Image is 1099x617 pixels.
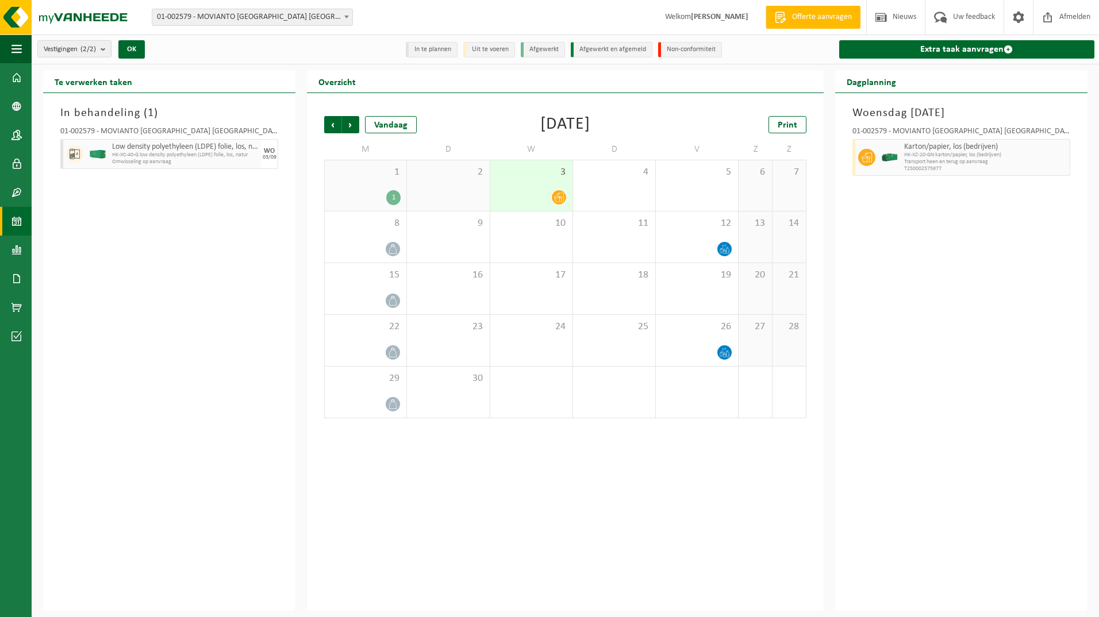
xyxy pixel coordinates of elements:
span: 8 [331,217,401,230]
td: M [324,139,407,160]
span: Transport heen en terug op aanvraag [904,159,1067,165]
span: 24 [496,321,567,333]
span: 10 [496,217,567,230]
span: 5 [662,166,732,179]
span: Volgende [342,116,359,133]
img: HK-XC-40-GN-00 [89,150,106,159]
td: V [656,139,739,160]
td: W [490,139,573,160]
span: 16 [413,269,483,281]
span: 13 [744,217,766,230]
span: 23 [413,321,483,333]
li: Afgewerkt en afgemeld [571,42,652,57]
span: HK-XZ-20-GN karton/papier, los (bedrijven) [904,152,1067,159]
span: 3 [496,166,567,179]
span: 20 [744,269,766,281]
span: 29 [331,372,401,385]
span: 6 [744,166,766,179]
h3: Woensdag [DATE] [852,105,1070,122]
td: D [407,139,490,160]
strong: [PERSON_NAME] [691,13,748,21]
span: HK-XC-40-G low density polyethyleen (LDPE) folie, los, natur [112,152,258,159]
span: 15 [331,269,401,281]
span: Vestigingen [44,41,96,58]
h2: Dagplanning [835,70,908,92]
span: Offerte aanvragen [789,11,855,23]
span: Low density polyethyleen (LDPE) folie, los, naturel [112,142,258,152]
span: 12 [662,217,732,230]
button: Vestigingen(2/2) [37,40,112,57]
span: 26 [662,321,732,333]
h3: In behandeling ( ) [60,105,278,122]
span: 7 [778,166,800,179]
a: Offerte aanvragen [766,6,860,29]
span: 25 [579,321,650,333]
a: Extra taak aanvragen [839,40,1094,59]
li: In te plannen [406,42,458,57]
td: Z [739,139,773,160]
td: D [573,139,656,160]
li: Uit te voeren [463,42,515,57]
span: 28 [778,321,800,333]
span: T250002575977 [904,165,1067,172]
count: (2/2) [80,45,96,53]
span: 1 [148,107,154,119]
li: Non-conformiteit [658,42,722,57]
div: WO [264,148,275,155]
span: 18 [579,269,650,281]
span: Vorige [324,116,341,133]
span: 14 [778,217,800,230]
td: Z [773,139,806,160]
span: 01-002579 - MOVIANTO BELGIUM NV - EREMBODEGEM [152,9,353,26]
button: OK [118,40,145,59]
span: 19 [662,269,732,281]
span: Print [778,121,797,130]
span: 17 [496,269,567,281]
img: HK-XZ-20-GN-00 [881,149,898,166]
div: Vandaag [365,116,417,133]
span: 30 [413,372,483,385]
a: Print [768,116,806,133]
span: 22 [331,321,401,333]
div: 01-002579 - MOVIANTO [GEOGRAPHIC_DATA] [GEOGRAPHIC_DATA] - [GEOGRAPHIC_DATA] [852,128,1070,139]
h2: Te verwerken taken [43,70,144,92]
span: 21 [778,269,800,281]
div: 03/09 [263,155,276,160]
span: 9 [413,217,483,230]
div: 1 [386,190,401,205]
li: Afgewerkt [521,42,565,57]
span: 27 [744,321,766,333]
div: [DATE] [540,116,590,133]
span: Karton/papier, los (bedrijven) [904,142,1067,152]
h2: Overzicht [307,70,367,92]
span: 2 [413,166,483,179]
span: 4 [579,166,650,179]
span: 11 [579,217,650,230]
span: 1 [331,166,401,179]
span: 01-002579 - MOVIANTO BELGIUM NV - EREMBODEGEM [152,9,352,25]
span: Omwisseling op aanvraag [112,159,258,165]
div: 01-002579 - MOVIANTO [GEOGRAPHIC_DATA] [GEOGRAPHIC_DATA] - [GEOGRAPHIC_DATA] [60,128,278,139]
